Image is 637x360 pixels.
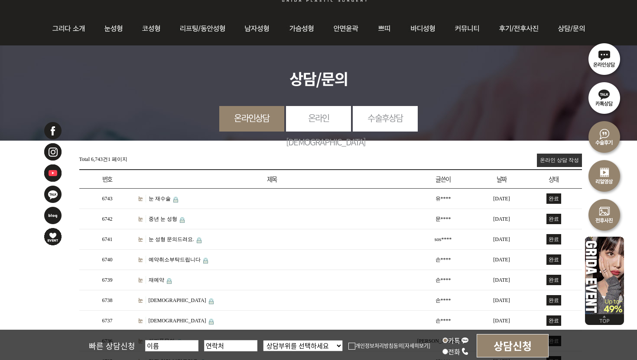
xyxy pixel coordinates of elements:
td: [DATE] [478,209,526,229]
a: 온라인[DEMOGRAPHIC_DATA] [286,106,351,154]
td: [DATE] [478,250,526,270]
img: 바디성형 [401,12,445,45]
a: [DEMOGRAPHIC_DATA] [149,297,206,303]
td: [DATE] [478,270,526,290]
img: 비밀글 [209,319,214,325]
img: 코성형 [133,12,170,45]
img: kakao_icon.png [461,336,469,344]
img: 눈성형 [94,12,133,45]
a: 온라인상담 [219,106,284,130]
td: 6741 [79,229,136,250]
img: 위로가기 [585,314,624,325]
img: checkbox.png [348,343,355,350]
img: 가슴성형 [280,12,324,45]
a: 눈 [138,215,146,223]
img: 인스타그램 [43,142,62,161]
img: 커뮤니티 [445,12,490,45]
img: 비밀글 [203,258,208,264]
a: 눈 [138,195,146,202]
input: 이름 [145,340,198,351]
div: 1 페이지 [79,154,128,163]
td: 6740 [79,250,136,270]
input: 전화 [442,349,448,354]
input: 카톡 [442,337,448,343]
a: 눈 [138,276,146,284]
a: 온라인 상담 작성 [537,154,582,167]
span: Total 6,743건 [79,156,108,162]
img: 상담/문의 [550,12,589,45]
img: 수술후기 [585,117,624,156]
a: 눈 [138,235,146,243]
img: 안면윤곽 [324,12,369,45]
input: 상담신청 [477,334,549,357]
label: 전화 [442,347,469,356]
span: 완료 [546,295,561,305]
a: 중년 눈 성형 [149,216,177,222]
label: 카톡 [442,336,469,345]
td: 6739 [79,270,136,290]
img: 쁘띠 [369,12,401,45]
td: 6742 [79,209,136,229]
img: 후기/전후사진 [490,12,550,45]
td: 6738 [79,290,136,311]
img: 이벤트 [585,234,624,314]
img: 그리다소개 [48,12,94,45]
img: 페이스북 [43,121,62,140]
a: 눈 성형 문의드려요. [149,236,194,242]
img: 카톡상담 [585,78,624,117]
img: 이벤트 [43,227,62,246]
th: 제목 [136,170,409,189]
a: 날짜 [497,174,507,183]
img: 동안성형 [170,12,236,45]
img: 네이버블로그 [43,206,62,225]
td: [DATE] [478,290,526,311]
a: 예약취소부탁드립니다 [149,257,201,263]
img: 리얼영상 [585,156,624,195]
img: 유투브 [43,164,62,183]
a: [자세히보기] [403,342,430,349]
a: 재예약 [149,277,164,283]
span: 완료 [546,234,561,244]
img: 온라인상담 [585,39,624,78]
span: 완료 [546,275,561,285]
img: 비밀글 [209,299,214,304]
td: 6737 [79,311,136,331]
th: 번호 [79,170,136,189]
th: 상태 [526,170,582,189]
img: 비밀글 [167,278,172,284]
a: 눈 [138,296,146,304]
a: [DEMOGRAPHIC_DATA] [149,318,206,324]
img: 비밀글 [180,217,185,223]
a: 눈 [138,256,146,264]
span: 완료 [546,254,561,265]
a: 눈 [138,317,146,325]
img: call_icon.png [461,347,469,355]
input: 연락처 [204,340,257,351]
img: 남자성형 [236,12,280,45]
td: [DATE] [478,229,526,250]
td: [DATE] [478,311,526,331]
a: 눈 재수술 [149,196,171,202]
td: 6743 [79,189,136,209]
span: 완료 [546,315,561,326]
label: 개인정보처리방침동의 [348,342,403,349]
span: 빠른 상담신청 [89,340,135,351]
img: 수술전후사진 [585,195,624,234]
td: [DATE] [478,189,526,209]
img: 카카오톡 [43,185,62,204]
img: 비밀글 [173,197,178,202]
img: 비밀글 [197,238,201,243]
th: 글쓴이 [409,170,478,189]
span: 완료 [546,193,561,204]
a: 수술후상담 [353,106,418,130]
span: 완료 [546,214,561,224]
